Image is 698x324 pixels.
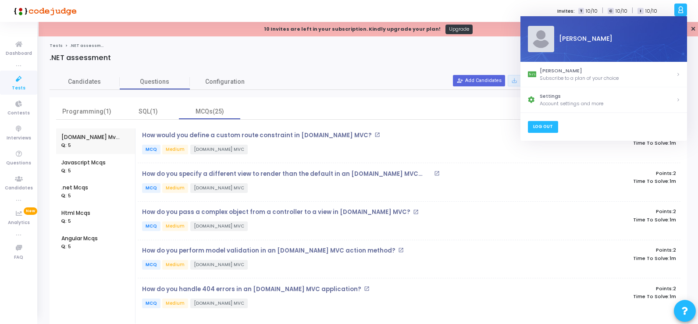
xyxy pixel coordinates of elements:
span: C [608,8,613,14]
a: [PERSON_NAME]Subscribe to a plan of your choice [520,62,687,87]
span: 1m [670,256,676,261]
img: Profile Picture [527,26,554,52]
p: How do you pass a complex object from a controller to a view in [DOMAIN_NAME] MVC? [142,209,410,216]
span: 1m [670,178,676,184]
span: FAQ [14,254,23,261]
button: Export Excel Report [508,75,582,86]
span: MCQ [142,260,160,270]
span: MCQ [142,221,160,231]
p: Time To Solve: [504,178,676,184]
span: T [578,8,584,14]
span: Medium [162,145,188,154]
span: Candidates [5,185,33,192]
span: Medium [162,221,188,231]
strong: 10 Invites are left in your subscription. Kindly upgrade your plan! [264,25,441,32]
span: Tests [12,85,25,92]
span: MCQ [142,183,160,193]
div: [PERSON_NAME] [540,67,676,75]
p: Points: [504,286,676,292]
div: .net Mcqs [61,184,88,192]
span: Configuration [205,77,245,86]
div: [DOMAIN_NAME] Mvc Mcqs [61,133,123,141]
div: : 5 [61,142,71,149]
span: 2 [673,170,676,177]
mat-icon: open_in_new [374,132,380,138]
span: [DOMAIN_NAME] MVC [190,145,248,154]
mat-icon: person_add_alt [457,78,463,84]
span: Medium [162,183,188,193]
mat-icon: open_in_new [398,247,404,253]
a: Upgrade [445,25,473,34]
img: logo [11,2,77,20]
p: Points: [504,171,676,176]
button: Add Candidates [453,75,505,86]
div: Angular Mcqs [61,235,98,242]
p: Points: [504,209,676,214]
div: SQL(1) [123,107,174,116]
p: Time To Solve: [504,217,676,223]
div: MCQs(25) [184,107,235,116]
p: Points: [504,247,676,253]
span: 1m [670,217,676,223]
mat-icon: save_alt [511,78,517,84]
span: [DOMAIN_NAME] MVC [190,260,248,270]
span: New [24,207,37,215]
p: How do you handle 404 errors in an [DOMAIN_NAME] MVC application? [142,286,361,293]
span: 10/10 [616,7,627,15]
span: Medium [162,299,188,308]
mat-icon: open_in_new [413,209,419,215]
div: : 5 [61,168,71,174]
p: Points: [504,132,676,138]
span: [DOMAIN_NAME] MVC [190,221,248,231]
span: | [632,6,633,15]
span: Questions [120,77,190,86]
span: I [637,8,643,14]
h4: .NET assessment [50,53,111,62]
span: 10/10 [645,7,657,15]
div: Account settings and more [540,100,676,107]
a: SettingsAccount settings and more [520,87,687,113]
label: Invites: [557,7,575,15]
nav: breadcrumb [50,43,687,49]
div: Programming(1) [61,107,112,116]
span: 2 [673,285,676,292]
span: Candidates [50,77,120,86]
div: : 5 [61,244,71,250]
span: .NET assessment [70,43,108,48]
span: MCQ [142,145,160,154]
span: 1m [670,140,676,146]
span: Contests [7,110,30,117]
a: Log Out [527,121,558,133]
span: Medium [162,260,188,270]
span: 1m [670,294,676,299]
span: Dashboard [6,50,32,57]
p: Time To Solve: [504,294,676,299]
div: : 5 [61,193,71,199]
div: Subscribe to a plan of your choice [540,75,676,82]
span: Analytics [8,219,30,227]
div: Html Mcqs [61,209,90,217]
span: 10/10 [586,7,598,15]
p: How do you perform model validation in an [DOMAIN_NAME] MVC action method? [142,247,395,254]
span: MCQ [142,299,160,308]
div: Javascript Mcqs [61,159,106,167]
span: Questions [6,160,31,167]
span: | [602,6,603,15]
p: How do you specify a different view to render than the default in an [DOMAIN_NAME] MVC action? [142,171,431,178]
mat-icon: open_in_new [364,286,370,292]
span: [DOMAIN_NAME] MVC [190,299,248,308]
span: Interviews [7,135,31,142]
span: 2 [673,208,676,215]
span: [DOMAIN_NAME] MVC [190,183,248,193]
mat-icon: open_in_new [434,171,440,176]
div: : 5 [61,218,71,225]
a: ✕ [691,25,696,34]
div: Settings [540,93,676,100]
p: How would you define a custom route constraint in [DOMAIN_NAME] MVC? [142,132,372,139]
div: [PERSON_NAME] [554,35,680,44]
a: Tests [50,43,63,48]
p: Time To Solve: [504,140,676,146]
p: Time To Solve: [504,256,676,261]
span: 2 [673,246,676,253]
